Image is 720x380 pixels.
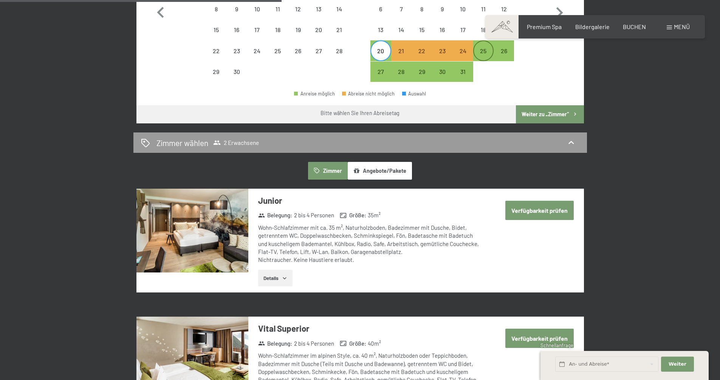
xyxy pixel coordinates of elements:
[371,48,390,67] div: 20
[473,20,494,40] div: Sat Oct 18 2025
[540,362,542,368] span: 1
[371,6,390,25] div: 6
[371,27,390,46] div: 13
[258,340,293,348] strong: Belegung :
[494,6,513,25] div: 12
[330,48,348,67] div: 28
[432,40,452,61] div: Abreise nicht möglich, da die Mindestaufenthaltsdauer nicht erfüllt wird
[247,40,267,61] div: Wed Sep 24 2025
[288,40,308,61] div: Fri Sep 26 2025
[453,48,472,67] div: 24
[248,48,266,67] div: 24
[227,48,246,67] div: 23
[289,6,308,25] div: 12
[247,40,267,61] div: Abreise nicht möglich
[474,48,493,67] div: 25
[674,23,690,30] span: Menü
[268,40,288,61] div: Abreise nicht möglich
[206,20,226,40] div: Abreise nicht möglich
[391,20,412,40] div: Abreise nicht möglich
[213,139,259,146] span: 2 Erwachsene
[473,40,494,61] div: Sat Oct 25 2025
[329,40,349,61] div: Abreise nicht möglich
[226,62,247,82] div: Tue Sep 30 2025
[268,27,287,46] div: 18
[391,62,412,82] div: Tue Oct 28 2025
[288,40,308,61] div: Abreise nicht möglich
[505,201,574,220] button: Verfügbarkeit prüfen
[136,189,248,272] img: mss_renderimg.php
[392,69,411,88] div: 28
[309,6,328,25] div: 13
[452,40,473,61] div: Fri Oct 24 2025
[452,62,473,82] div: Abreise möglich
[288,208,350,216] span: Einwilligung Marketing*
[575,23,610,30] a: Bildergalerie
[226,40,247,61] div: Tue Sep 23 2025
[309,27,328,46] div: 20
[207,6,226,25] div: 8
[412,20,432,40] div: Wed Oct 15 2025
[294,91,335,96] div: Anreise möglich
[392,27,411,46] div: 14
[432,40,452,61] div: Thu Oct 23 2025
[370,40,391,61] div: Mon Oct 20 2025
[402,91,426,96] div: Auswahl
[527,23,562,30] a: Premium Spa
[206,62,226,82] div: Abreise nicht möglich
[207,48,226,67] div: 22
[494,20,514,40] div: Sun Oct 19 2025
[258,323,483,334] h3: Vital Superior
[308,20,329,40] div: Sat Sep 20 2025
[329,20,349,40] div: Abreise nicht möglich
[474,27,493,46] div: 18
[452,20,473,40] div: Fri Oct 17 2025
[370,62,391,82] div: Abreise möglich
[247,20,267,40] div: Abreise nicht möglich
[268,20,288,40] div: Abreise nicht möglich
[227,6,246,25] div: 9
[494,40,514,61] div: Abreise möglich
[288,20,308,40] div: Fri Sep 19 2025
[370,20,391,40] div: Abreise nicht möglich
[412,62,432,82] div: Wed Oct 29 2025
[412,48,431,67] div: 22
[342,91,395,96] div: Abreise nicht möglich
[368,340,381,348] span: 40 m²
[432,62,452,82] div: Abreise möglich
[308,20,329,40] div: Abreise nicht möglich
[206,62,226,82] div: Mon Sep 29 2025
[289,27,308,46] div: 19
[308,40,329,61] div: Sat Sep 27 2025
[207,27,226,46] div: 15
[247,20,267,40] div: Wed Sep 17 2025
[669,361,686,368] span: Weiter
[516,105,584,123] button: Weiter zu „Zimmer“
[392,48,411,67] div: 21
[452,20,473,40] div: Abreise nicht möglich
[494,20,514,40] div: Abreise nicht möglich
[453,27,472,46] div: 17
[412,62,432,82] div: Abreise möglich
[391,20,412,40] div: Tue Oct 14 2025
[227,69,246,88] div: 30
[258,195,483,206] h3: Junior
[494,40,514,61] div: Sun Oct 26 2025
[433,6,452,25] div: 9
[473,20,494,40] div: Abreise nicht möglich
[412,20,432,40] div: Abreise nicht möglich
[474,6,493,25] div: 11
[330,27,348,46] div: 21
[258,270,293,286] button: Details
[623,23,646,30] a: BUCHEN
[391,40,412,61] div: Abreise nicht möglich, da die Mindestaufenthaltsdauer nicht erfüllt wird
[308,40,329,61] div: Abreise nicht möglich
[412,27,431,46] div: 15
[226,20,247,40] div: Tue Sep 16 2025
[248,6,266,25] div: 10
[412,69,431,88] div: 29
[294,340,334,348] span: 2 bis 4 Personen
[432,62,452,82] div: Thu Oct 30 2025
